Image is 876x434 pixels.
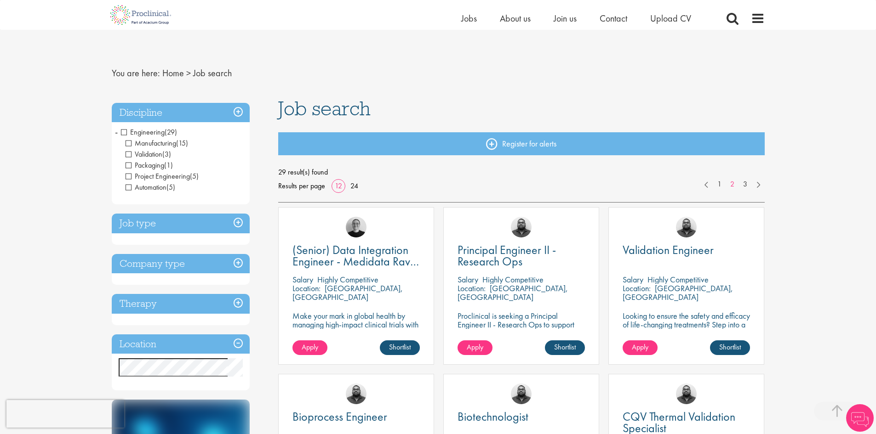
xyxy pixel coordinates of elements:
a: Join us [554,12,577,24]
span: (5) [166,182,175,192]
a: Apply [458,340,492,355]
span: Validation [126,149,171,159]
a: Shortlist [380,340,420,355]
p: [GEOGRAPHIC_DATA], [GEOGRAPHIC_DATA] [458,283,568,302]
span: Results per page [278,179,325,193]
span: (15) [176,138,188,148]
p: Highly Competitive [482,274,544,285]
a: 24 [347,181,361,191]
img: Chatbot [846,404,874,432]
a: Shortlist [545,340,585,355]
a: 1 [713,179,726,190]
span: Project Engineering [126,171,199,181]
span: Engineering [121,127,177,137]
span: (3) [162,149,171,159]
a: (Senior) Data Integration Engineer - Medidata Rave Specialized [292,244,420,267]
span: Project Engineering [126,171,190,181]
h3: Job type [112,214,250,233]
span: Validation [126,149,162,159]
p: Highly Competitive [647,274,709,285]
img: Ashley Bennett [346,383,366,404]
span: Location: [623,283,651,293]
img: Emma Pretorious [346,217,366,237]
span: Packaging [126,160,164,170]
p: Make your mark in global health by managing high-impact clinical trials with a leading CRO. [292,311,420,338]
img: Ashley Bennett [511,217,532,237]
span: (5) [190,171,199,181]
span: Location: [292,283,321,293]
a: breadcrumb link [162,67,184,79]
span: (Senior) Data Integration Engineer - Medidata Rave Specialized [292,242,419,281]
h3: Discipline [112,103,250,123]
a: Apply [623,340,658,355]
span: Apply [467,342,483,352]
p: [GEOGRAPHIC_DATA], [GEOGRAPHIC_DATA] [292,283,403,302]
span: Manufacturing [126,138,188,148]
a: 2 [726,179,739,190]
img: Ashley Bennett [511,383,532,404]
p: Highly Competitive [317,274,378,285]
span: Apply [302,342,318,352]
span: Validation Engineer [623,242,714,258]
span: Location: [458,283,486,293]
a: About us [500,12,531,24]
span: Engineering [121,127,165,137]
h3: Therapy [112,294,250,314]
span: Salary [623,274,643,285]
a: CQV Thermal Validation Specialist [623,411,750,434]
span: Job search [193,67,232,79]
span: Automation [126,182,166,192]
span: Salary [292,274,313,285]
a: Register for alerts [278,132,765,155]
span: Principal Engineer II - Research Ops [458,242,556,269]
span: You are here: [112,67,160,79]
img: Ashley Bennett [676,217,697,237]
span: Manufacturing [126,138,176,148]
a: 3 [739,179,752,190]
a: Contact [600,12,627,24]
span: Biotechnologist [458,409,528,424]
span: > [186,67,191,79]
a: Apply [292,340,327,355]
span: Salary [458,274,478,285]
img: Ashley Bennett [676,383,697,404]
span: Job search [278,96,371,121]
a: Jobs [461,12,477,24]
h3: Company type [112,254,250,274]
span: (29) [165,127,177,137]
p: [GEOGRAPHIC_DATA], [GEOGRAPHIC_DATA] [623,283,733,302]
span: Apply [632,342,648,352]
iframe: reCAPTCHA [6,400,124,428]
a: Bioprocess Engineer [292,411,420,423]
a: Validation Engineer [623,244,750,256]
span: (1) [164,160,173,170]
a: 12 [332,181,345,191]
span: Automation [126,182,175,192]
span: - [115,125,118,139]
a: Principal Engineer II - Research Ops [458,244,585,267]
p: Proclinical is seeking a Principal Engineer II - Research Ops to support external engineering pro... [458,311,585,355]
span: Bioprocess Engineer [292,409,387,424]
span: Packaging [126,160,173,170]
span: 29 result(s) found [278,165,765,179]
a: Biotechnologist [458,411,585,423]
p: Looking to ensure the safety and efficacy of life-changing treatments? Step into a key role with ... [623,311,750,364]
a: Shortlist [710,340,750,355]
a: Upload CV [650,12,691,24]
h3: Location [112,334,250,354]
